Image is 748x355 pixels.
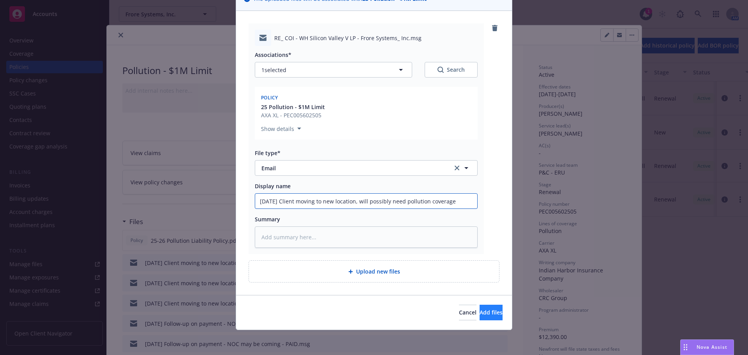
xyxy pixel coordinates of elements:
[681,340,690,355] div: Drag to move
[480,305,503,320] button: Add files
[697,344,727,350] span: Nova Assist
[680,339,734,355] button: Nova Assist
[459,305,476,320] button: Cancel
[356,267,400,276] span: Upload new files
[459,309,476,316] span: Cancel
[249,260,499,283] div: Upload new files
[480,309,503,316] span: Add files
